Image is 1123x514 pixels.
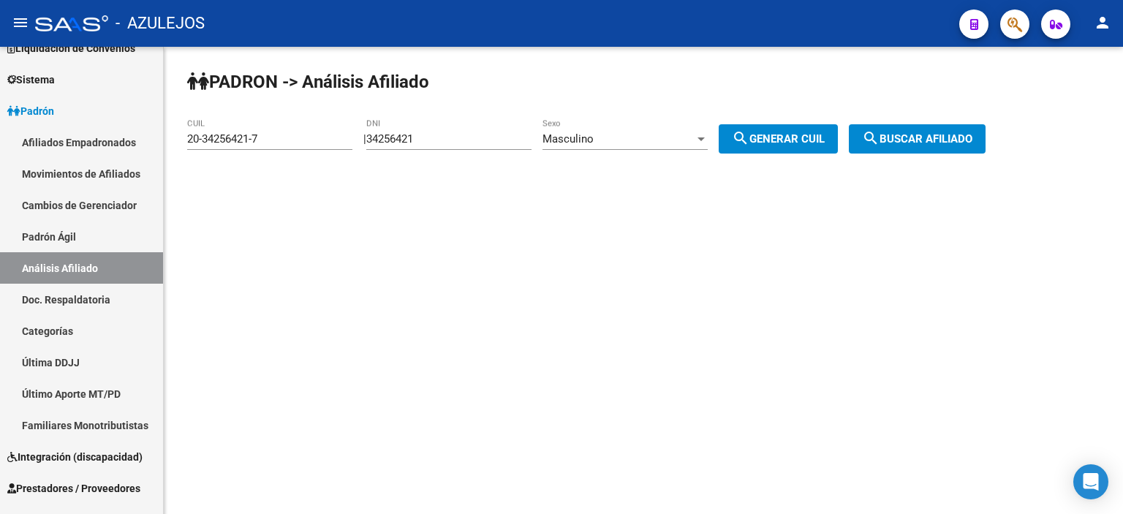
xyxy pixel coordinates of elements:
[363,132,849,145] div: |
[7,40,135,56] span: Liquidación de Convenios
[849,124,986,154] button: Buscar afiliado
[542,132,594,145] span: Masculino
[1073,464,1108,499] div: Open Intercom Messenger
[12,14,29,31] mat-icon: menu
[7,480,140,496] span: Prestadores / Proveedores
[116,7,205,39] span: - AZULEJOS
[862,129,880,147] mat-icon: search
[732,129,749,147] mat-icon: search
[862,132,972,145] span: Buscar afiliado
[719,124,838,154] button: Generar CUIL
[7,449,143,465] span: Integración (discapacidad)
[732,132,825,145] span: Generar CUIL
[1094,14,1111,31] mat-icon: person
[187,72,429,92] strong: PADRON -> Análisis Afiliado
[7,72,55,88] span: Sistema
[7,103,54,119] span: Padrón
